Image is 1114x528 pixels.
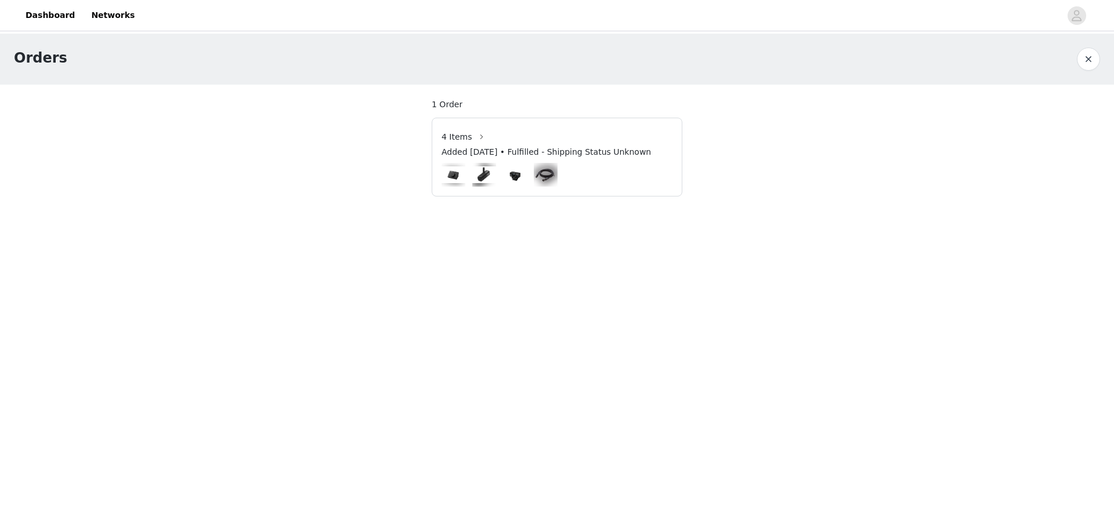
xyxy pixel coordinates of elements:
img: Elgato XLR Microphone Cable [534,165,558,185]
span: Added [DATE] • Fulfilled - Shipping Status Unknown [442,146,651,158]
div: avatar [1071,6,1082,25]
img: Elgato Wave XLR USB Audio Interface [442,166,465,183]
span: 4 Items [442,131,472,143]
a: Networks [84,2,142,28]
img: Facecam 4K [503,163,527,187]
span: 1 Order [432,99,462,111]
a: Dashboard [19,2,82,28]
img: Elgato Wave DX Dynamic Microphone [472,166,496,183]
h1: Orders [14,48,67,68]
